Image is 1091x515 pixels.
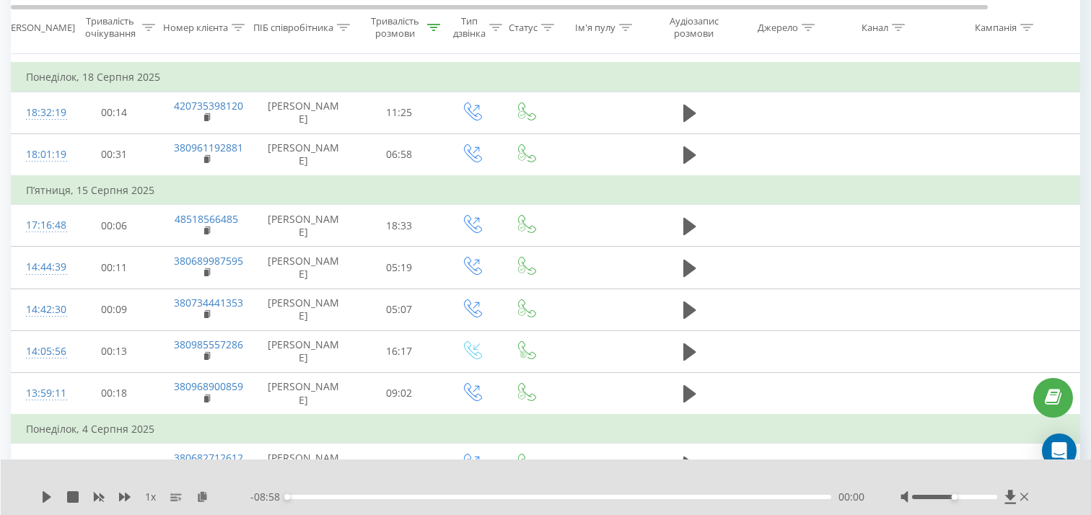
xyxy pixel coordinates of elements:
[354,289,444,330] td: 05:07
[26,211,55,239] div: 17:16:48
[69,92,159,133] td: 00:14
[453,15,486,40] div: Тип дзвінка
[253,289,354,330] td: [PERSON_NAME]
[253,21,333,33] div: ПІБ співробітника
[174,99,243,113] a: 420735398120
[838,490,864,504] span: 00:00
[758,21,798,33] div: Джерело
[253,133,354,176] td: [PERSON_NAME]
[354,205,444,247] td: 18:33
[26,338,55,366] div: 14:05:56
[253,205,354,247] td: [PERSON_NAME]
[26,141,55,169] div: 18:01:19
[174,296,243,309] a: 380734441353
[69,289,159,330] td: 00:09
[26,253,55,281] div: 14:44:39
[253,92,354,133] td: [PERSON_NAME]
[354,133,444,176] td: 06:58
[26,379,55,408] div: 13:59:11
[82,15,139,40] div: Тривалість очікування
[26,296,55,324] div: 14:42:30
[174,254,243,268] a: 380689987595
[174,141,243,154] a: 380961192881
[952,494,958,500] div: Accessibility label
[367,15,424,40] div: Тривалість розмови
[253,372,354,415] td: [PERSON_NAME]
[69,372,159,415] td: 00:18
[163,21,228,33] div: Номер клієнта
[354,444,444,485] td: 06:06
[354,372,444,415] td: 09:02
[975,21,1017,33] div: Кампанія
[69,444,159,485] td: 00:09
[509,21,538,33] div: Статус
[26,99,55,127] div: 18:32:19
[354,247,444,289] td: 05:19
[174,379,243,393] a: 380968900859
[69,205,159,247] td: 00:06
[145,490,156,504] span: 1 x
[2,21,75,33] div: [PERSON_NAME]
[69,247,159,289] td: 00:11
[69,133,159,176] td: 00:31
[26,450,55,478] div: 18:11:02
[659,15,729,40] div: Аудіозапис розмови
[174,451,243,465] a: 380682712612
[253,444,354,485] td: [PERSON_NAME]
[253,330,354,372] td: [PERSON_NAME]
[284,494,290,500] div: Accessibility label
[175,212,238,226] a: 48518566485
[253,247,354,289] td: [PERSON_NAME]
[354,330,444,372] td: 16:17
[862,21,888,33] div: Канал
[1042,433,1077,468] div: Open Intercom Messenger
[69,330,159,372] td: 00:13
[575,21,615,33] div: Ім'я пулу
[174,338,243,351] a: 380985557286
[250,490,287,504] span: - 08:58
[354,92,444,133] td: 11:25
